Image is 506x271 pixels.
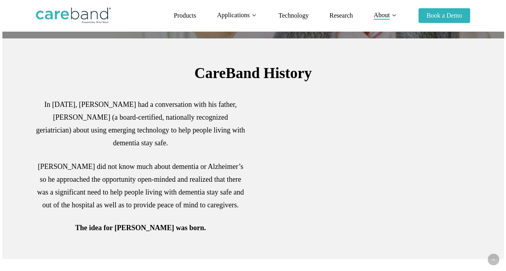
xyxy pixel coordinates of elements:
[217,12,250,18] span: Applications
[329,12,353,19] a: Research
[261,98,470,216] iframe: Technology and Dementia: How Innovation is Empowering Beyond Diagnosis | Adam Sobol | TEDxDayton
[174,12,196,19] a: Products
[36,98,245,160] p: In [DATE], [PERSON_NAME] had a conversation with his father, [PERSON_NAME] (a board-certified, na...
[418,12,470,19] a: Book a Demo
[426,12,462,19] span: Book a Demo
[194,65,312,81] span: CareBand History
[278,12,308,19] a: Technology
[217,12,258,19] a: Applications
[374,12,398,19] a: About
[374,12,390,18] span: About
[36,222,245,233] h4: The idea for [PERSON_NAME] was born.
[488,254,499,265] a: Back to top
[36,160,245,222] p: [PERSON_NAME] did not know much about dementia or Alzheimer’s so he approached the opportunity op...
